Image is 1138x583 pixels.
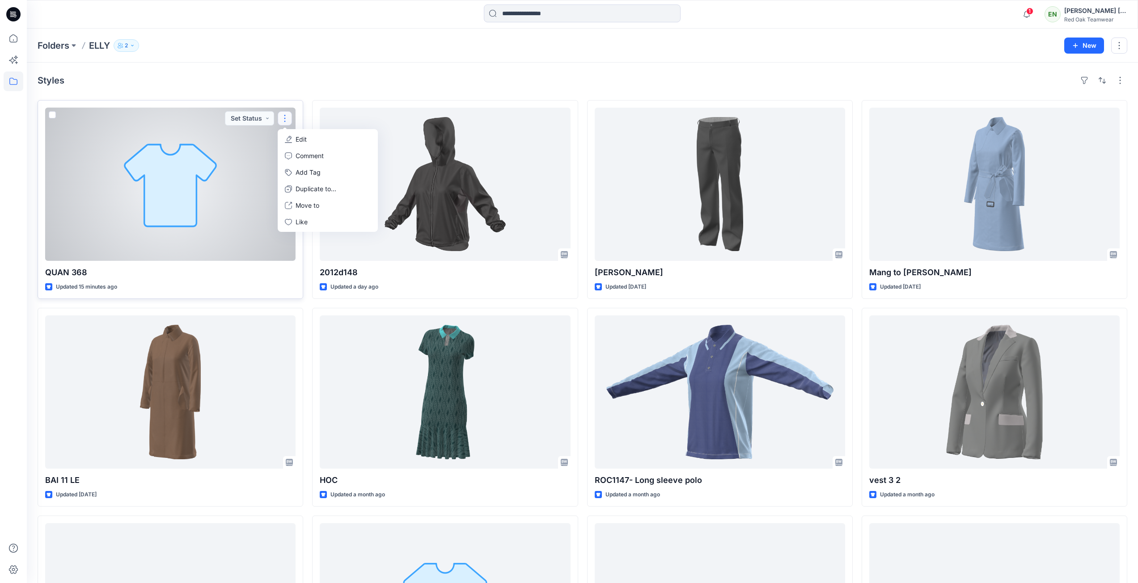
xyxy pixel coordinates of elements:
h4: Styles [38,75,64,86]
a: Edit [279,131,376,147]
p: Edit [296,134,307,144]
p: HOC [320,474,570,487]
p: 2 [125,41,128,50]
p: Updated a day ago [330,282,378,292]
p: Updated [DATE] [56,490,97,499]
a: ROC1147- Long sleeve polo [595,315,845,469]
a: vest 3 2 [869,315,1120,469]
a: Mang to anh Tuan [869,108,1120,261]
a: QUAN 368 [45,108,296,261]
p: Updated a month ago [330,490,385,499]
a: Folders [38,39,69,52]
p: Mang to [PERSON_NAME] [869,266,1120,279]
button: New [1064,38,1104,54]
p: Updated a month ago [605,490,660,499]
p: Updated [DATE] [880,282,921,292]
p: BAI 11 LE [45,474,296,487]
p: Move to [296,201,319,210]
p: ELLY [89,39,110,52]
div: [PERSON_NAME] [PERSON_NAME] [1064,5,1127,16]
a: HOC [320,315,570,469]
div: EN [1045,6,1061,22]
div: Red Oak Teamwear [1064,16,1127,23]
p: Like [296,217,308,226]
p: [PERSON_NAME] [595,266,845,279]
span: 1 [1026,8,1033,15]
a: BAI 11 LE [45,315,296,469]
button: Add Tag [279,164,376,180]
p: QUAN 368 [45,266,296,279]
p: 2012d148 [320,266,570,279]
p: Updated [DATE] [605,282,646,292]
a: 2012d148 [320,108,570,261]
a: QUAN NAM [595,108,845,261]
p: vest 3 2 [869,474,1120,487]
p: Comment [296,151,324,160]
p: Updated 15 minutes ago [56,282,117,292]
p: ROC1147- Long sleeve polo [595,474,845,487]
p: Duplicate to... [296,184,336,193]
button: 2 [114,39,139,52]
p: Updated a month ago [880,490,935,499]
